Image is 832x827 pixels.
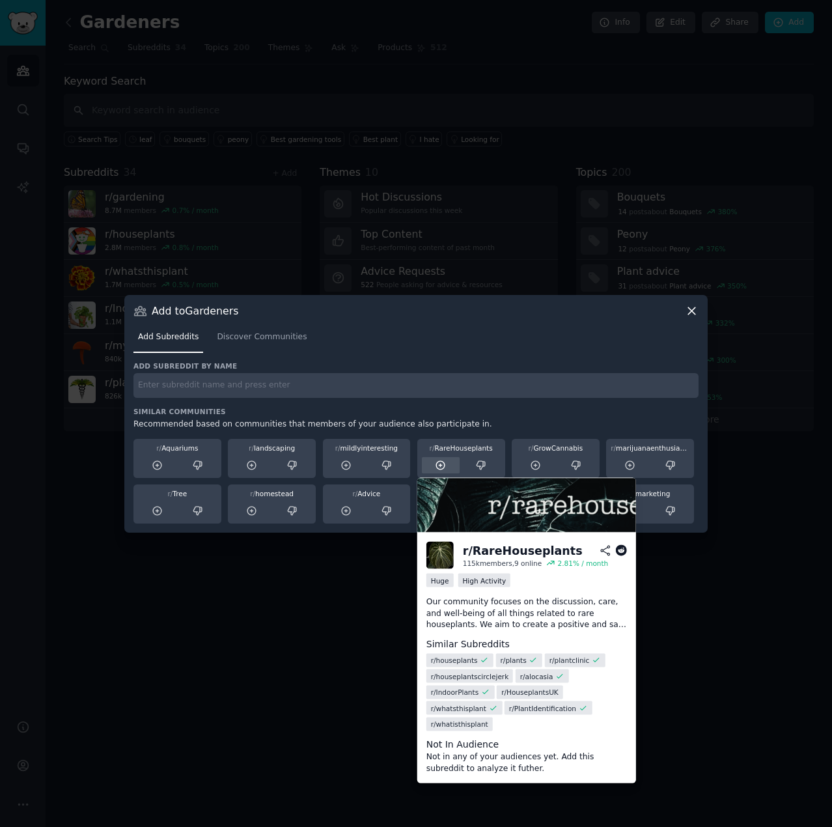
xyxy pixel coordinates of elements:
[327,443,406,453] div: mildlyinteresting
[232,443,311,453] div: landscaping
[426,738,627,751] dt: Not In Audience
[426,638,627,651] dt: Similar Subreddits
[611,489,689,498] div: marketing
[501,688,559,697] span: r/ HouseplantsUK
[422,443,501,453] div: RareHouseplants
[426,751,627,774] dd: Not in any of your audiences yet. Add this subreddit to analyze it futher.
[463,559,542,568] div: 115k members, 9 online
[426,574,454,587] div: Huge
[249,444,254,452] span: r/
[417,478,636,533] img: RareHouseplants
[133,327,203,354] a: Add Subreddits
[611,443,689,453] div: marijuanaenthusiasts
[549,656,590,665] span: r/ plantclinic
[431,671,508,680] span: r/ houseplantscirclejerk
[430,444,435,452] span: r/
[133,419,699,430] div: Recommended based on communities that members of your audience also participate in.
[152,304,238,318] h3: Add to Gardeners
[520,671,553,680] span: r/ alocasia
[138,443,217,453] div: Aquariums
[327,489,406,498] div: Advice
[426,596,627,631] p: Our community focuses on the discussion, care, and well-being of all things related to rare house...
[217,331,307,343] span: Discover Communities
[250,490,255,498] span: r/
[232,489,311,498] div: homestead
[156,444,161,452] span: r/
[431,720,488,729] span: r/ whatisthisplant
[509,703,576,712] span: r/ PlantIdentification
[501,656,527,665] span: r/ plants
[458,574,510,587] div: High Activity
[431,656,478,665] span: r/ houseplants
[138,489,217,498] div: Tree
[133,407,699,416] h3: Similar Communities
[133,373,699,399] input: Enter subreddit name and press enter
[133,361,699,371] h3: Add subreddit by name
[352,490,357,498] span: r/
[431,703,486,712] span: r/ whatsthisplant
[529,444,534,452] span: r/
[431,688,478,697] span: r/ IndoorPlants
[611,444,616,452] span: r/
[212,327,311,354] a: Discover Communities
[463,542,583,559] div: r/ RareHouseplants
[426,542,454,569] img: RareHouseplants
[558,559,609,568] div: 2.81 % / month
[138,331,199,343] span: Add Subreddits
[168,490,173,498] span: r/
[335,444,340,452] span: r/
[516,443,595,453] div: GrowCannabis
